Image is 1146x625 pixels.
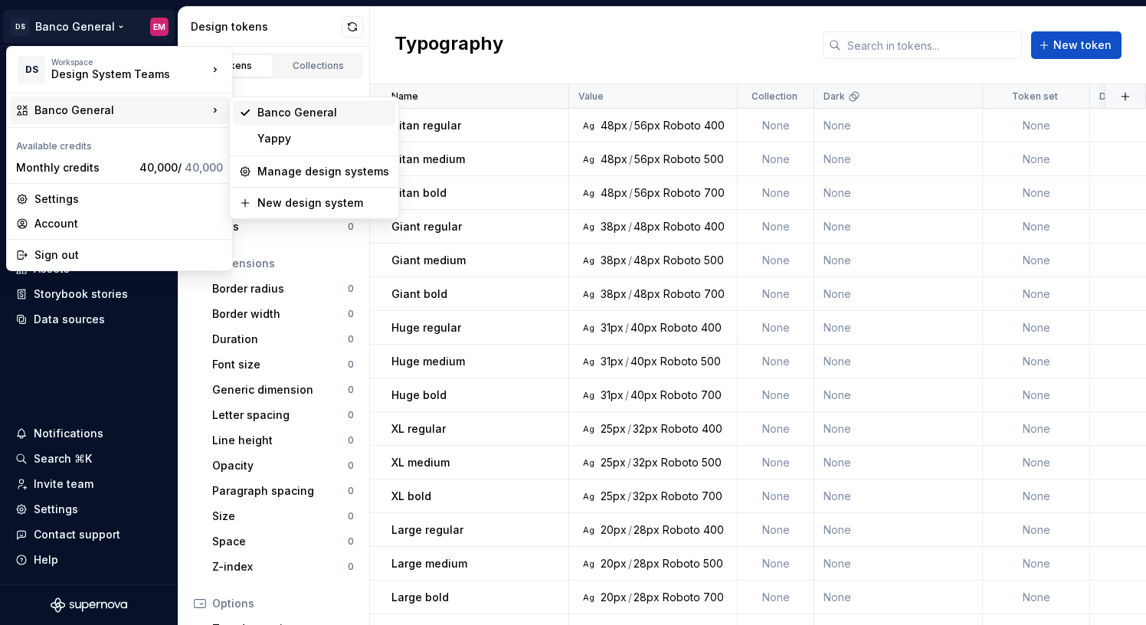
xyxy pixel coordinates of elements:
[10,131,229,155] div: Available credits
[139,161,223,174] span: 40,000 /
[257,195,389,211] div: New design system
[257,164,389,179] div: Manage design systems
[51,57,208,67] div: Workspace
[34,216,223,231] div: Account
[257,105,389,120] div: Banco General
[34,191,223,207] div: Settings
[16,160,133,175] div: Monthly credits
[51,67,182,82] div: Design System Teams
[34,103,208,118] div: Banco General
[185,161,223,174] span: 40,000
[257,131,389,146] div: Yappy
[18,56,45,83] div: DS
[34,247,223,263] div: Sign out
